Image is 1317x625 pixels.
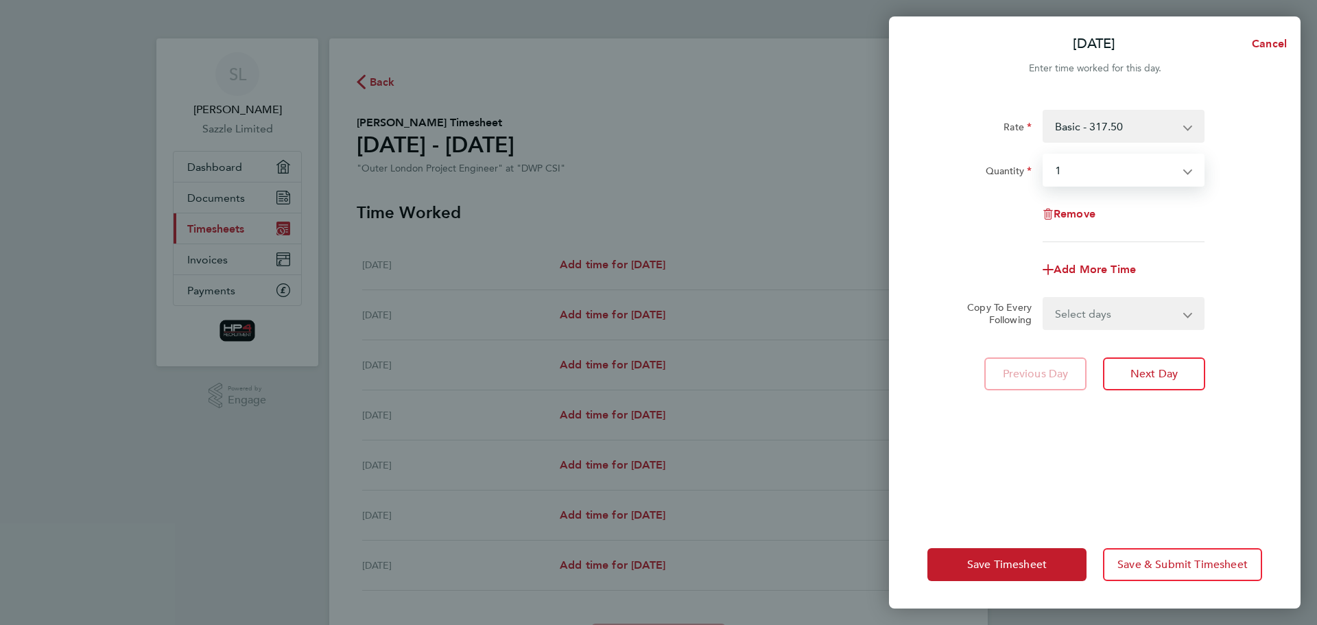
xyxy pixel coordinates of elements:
[1103,548,1262,581] button: Save & Submit Timesheet
[1043,209,1095,220] button: Remove
[1230,30,1301,58] button: Cancel
[1073,34,1115,54] p: [DATE]
[1004,121,1032,137] label: Rate
[1248,37,1287,50] span: Cancel
[1103,357,1205,390] button: Next Day
[1054,263,1136,276] span: Add More Time
[967,558,1047,571] span: Save Timesheet
[956,301,1032,326] label: Copy To Every Following
[1054,207,1095,220] span: Remove
[1117,558,1248,571] span: Save & Submit Timesheet
[927,548,1087,581] button: Save Timesheet
[1043,264,1136,275] button: Add More Time
[986,165,1032,181] label: Quantity
[1130,367,1178,381] span: Next Day
[889,60,1301,77] div: Enter time worked for this day.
